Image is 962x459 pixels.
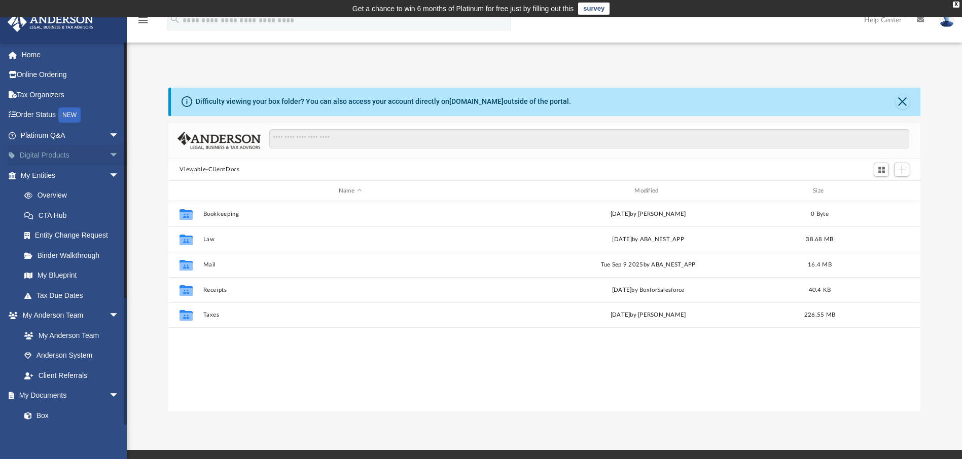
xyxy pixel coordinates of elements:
button: Add [894,163,909,177]
a: Binder Walkthrough [14,245,134,265]
a: Anderson System [14,346,129,366]
a: My Documentsarrow_drop_down [7,386,129,406]
a: Order StatusNEW [7,105,134,126]
div: [DATE] by ABA_NEST_APP [502,235,795,244]
div: Name [203,186,497,196]
div: [DATE] by BoxforSalesforce [502,286,795,295]
img: Anderson Advisors Platinum Portal [5,12,96,32]
div: id [845,186,916,196]
a: My Entitiesarrow_drop_down [7,165,134,185]
a: My Anderson Team [14,325,124,346]
div: Modified [501,186,795,196]
button: Close [896,95,910,109]
i: search [169,14,181,25]
div: Size [800,186,840,196]
a: My Blueprint [14,265,129,286]
div: [DATE] by [PERSON_NAME] [502,311,795,320]
button: Receipts [203,287,497,293]
button: Mail [203,261,497,268]
span: 40.4 KB [809,287,831,293]
div: Tue Sep 9 2025 by ABA_NEST_APP [502,260,795,270]
span: 38.68 MB [806,237,834,242]
img: User Pic [939,13,954,27]
span: 226.55 MB [804,313,835,318]
span: arrow_drop_down [109,145,129,166]
i: menu [137,14,149,26]
button: Switch to Grid View [874,163,889,177]
a: Tax Due Dates [14,285,134,305]
a: My Anderson Teamarrow_drop_down [7,305,129,326]
a: [DOMAIN_NAME] [449,97,504,105]
div: id [173,186,198,196]
span: arrow_drop_down [109,386,129,406]
a: Entity Change Request [14,225,134,246]
span: arrow_drop_down [109,125,129,146]
button: Viewable-ClientDocs [180,165,239,174]
a: Home [7,45,134,65]
div: Get a chance to win 6 months of Platinum for free just by filling out this [352,3,574,15]
a: Overview [14,185,134,206]
a: Digital Productsarrow_drop_down [7,145,134,166]
span: 0 Byte [811,211,829,217]
span: 16.4 MB [808,262,832,267]
a: CTA Hub [14,205,134,225]
a: Tax Organizers [7,85,134,105]
a: menu [137,19,149,26]
button: Taxes [203,312,497,319]
button: Law [203,236,497,243]
a: Client Referrals [14,365,129,386]
button: Bookkeeping [203,211,497,217]
div: NEW [58,107,81,123]
a: survey [578,3,610,15]
input: Search files and folders [269,129,909,148]
span: arrow_drop_down [109,165,129,186]
span: arrow_drop_down [109,305,129,326]
a: Platinum Q&Aarrow_drop_down [7,125,134,145]
div: Difficulty viewing your box folder? You can also access your account directly on outside of the p... [196,96,571,107]
div: grid [168,201,920,411]
a: Online Ordering [7,65,134,85]
a: Box [14,405,124,426]
div: close [953,2,959,8]
div: [DATE] by [PERSON_NAME] [502,210,795,219]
